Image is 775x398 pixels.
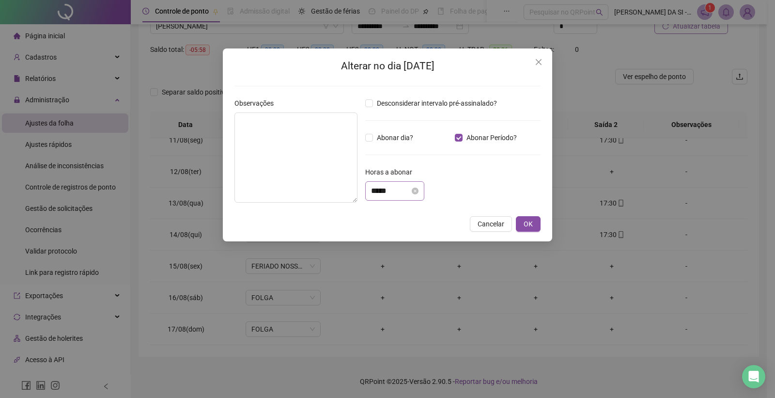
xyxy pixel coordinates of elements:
[535,58,542,66] span: close
[470,216,512,232] button: Cancelar
[478,219,504,229] span: Cancelar
[412,188,418,194] span: close-circle
[234,58,541,74] h2: Alterar no dia [DATE]
[463,132,521,143] span: Abonar Período?
[524,219,533,229] span: OK
[373,132,417,143] span: Abonar dia?
[531,54,546,70] button: Close
[373,98,501,109] span: Desconsiderar intervalo pré-assinalado?
[234,98,280,109] label: Observações
[516,216,541,232] button: OK
[365,167,418,177] label: Horas a abonar
[742,365,765,388] div: Open Intercom Messenger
